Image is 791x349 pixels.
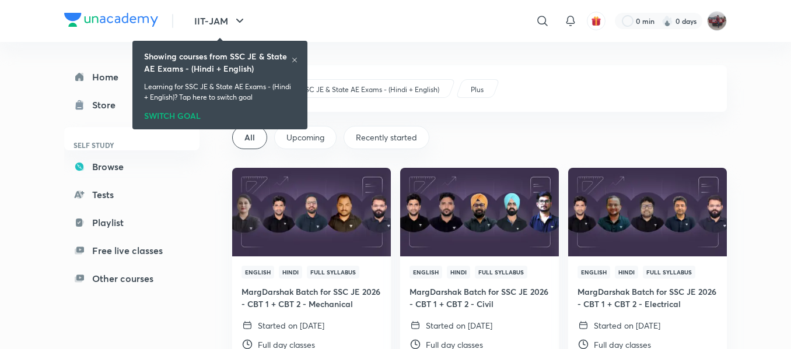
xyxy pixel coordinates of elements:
[64,65,199,89] a: Home
[409,285,549,310] h4: MargDarshak Batch for SSC JE 2026 - CBT 1 + CBT 2 - Civil
[244,132,255,143] span: All
[187,9,254,33] button: IIT-JAM
[144,82,296,103] p: Learning for SSC JE & State AE Exams - (Hindi + English)? Tap here to switch goal
[258,319,324,332] p: Started on [DATE]
[594,319,660,332] p: Started on [DATE]
[64,13,158,27] img: Company Logo
[64,267,199,290] a: Other courses
[356,132,417,143] span: Recently started
[92,98,123,112] div: Store
[242,266,274,279] span: English
[471,84,484,95] p: Plus
[643,266,695,279] span: Full Syllabus
[577,285,717,310] h4: MargDarshak Batch for SSC JE 2026 - CBT 1 + CBT 2 - Electrical
[64,239,199,262] a: Free live classes
[144,50,291,75] h6: Showing courses from SSC JE & State AE Exams - (Hindi + English)
[615,266,638,279] span: Hindi
[286,132,324,143] span: Upcoming
[447,266,470,279] span: Hindi
[301,84,439,95] p: SSC JE & State AE Exams - (Hindi + English)
[279,266,302,279] span: Hindi
[426,319,492,332] p: Started on [DATE]
[587,12,605,30] button: avatar
[707,11,727,31] img: amirhussain Hussain
[577,266,610,279] span: English
[64,183,199,206] a: Tests
[242,285,381,310] h4: MargDarshak Batch for SSC JE 2026 - CBT 1 + CBT 2 - Mechanical
[64,211,199,234] a: Playlist
[230,167,392,257] img: Thumbnail
[409,266,442,279] span: English
[64,155,199,178] a: Browse
[591,16,601,26] img: avatar
[64,13,158,30] a: Company Logo
[307,266,359,279] span: Full Syllabus
[64,135,199,155] h6: SELF STUDY
[398,167,560,257] img: Thumbnail
[64,93,199,117] a: Store
[566,167,728,257] img: Thumbnail
[475,266,527,279] span: Full Syllabus
[469,84,486,95] a: Plus
[299,84,442,95] a: SSC JE & State AE Exams - (Hindi + English)
[661,15,673,27] img: streak
[144,107,296,120] div: SWITCH GOAL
